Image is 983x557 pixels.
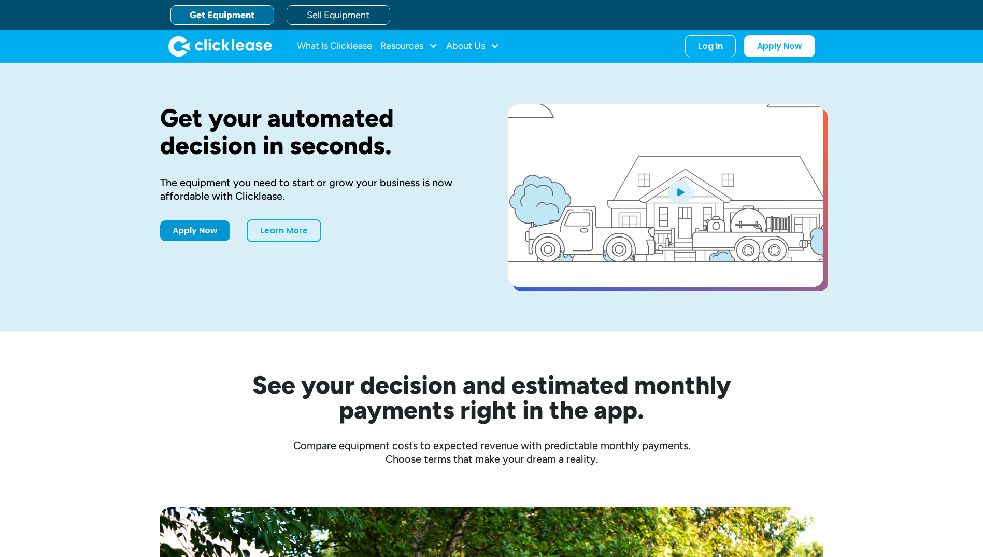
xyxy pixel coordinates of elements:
[297,36,372,57] a: What Is Clicklease
[666,177,694,206] img: Blue play button logo on a light blue circular background
[160,104,475,159] h1: Get your automated decision in seconds.
[160,220,230,241] a: Apply Now
[380,36,438,57] div: Resources
[446,36,500,57] div: About Us
[160,439,823,466] div: Compare equipment costs to expected revenue with predictable monthly payments. Choose terms that ...
[160,176,475,203] div: The equipment you need to start or grow your business is now affordable with Clicklease.
[247,219,321,242] a: Learn More
[168,36,272,57] img: Clicklease logo
[698,41,723,51] div: Log In
[287,5,390,25] a: Sell Equipment
[744,35,815,57] a: Apply Now
[508,104,823,287] a: open lightbox
[202,372,782,422] h2: See your decision and estimated monthly payments right in the app.
[168,36,272,57] a: home
[170,5,274,25] a: Get Equipment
